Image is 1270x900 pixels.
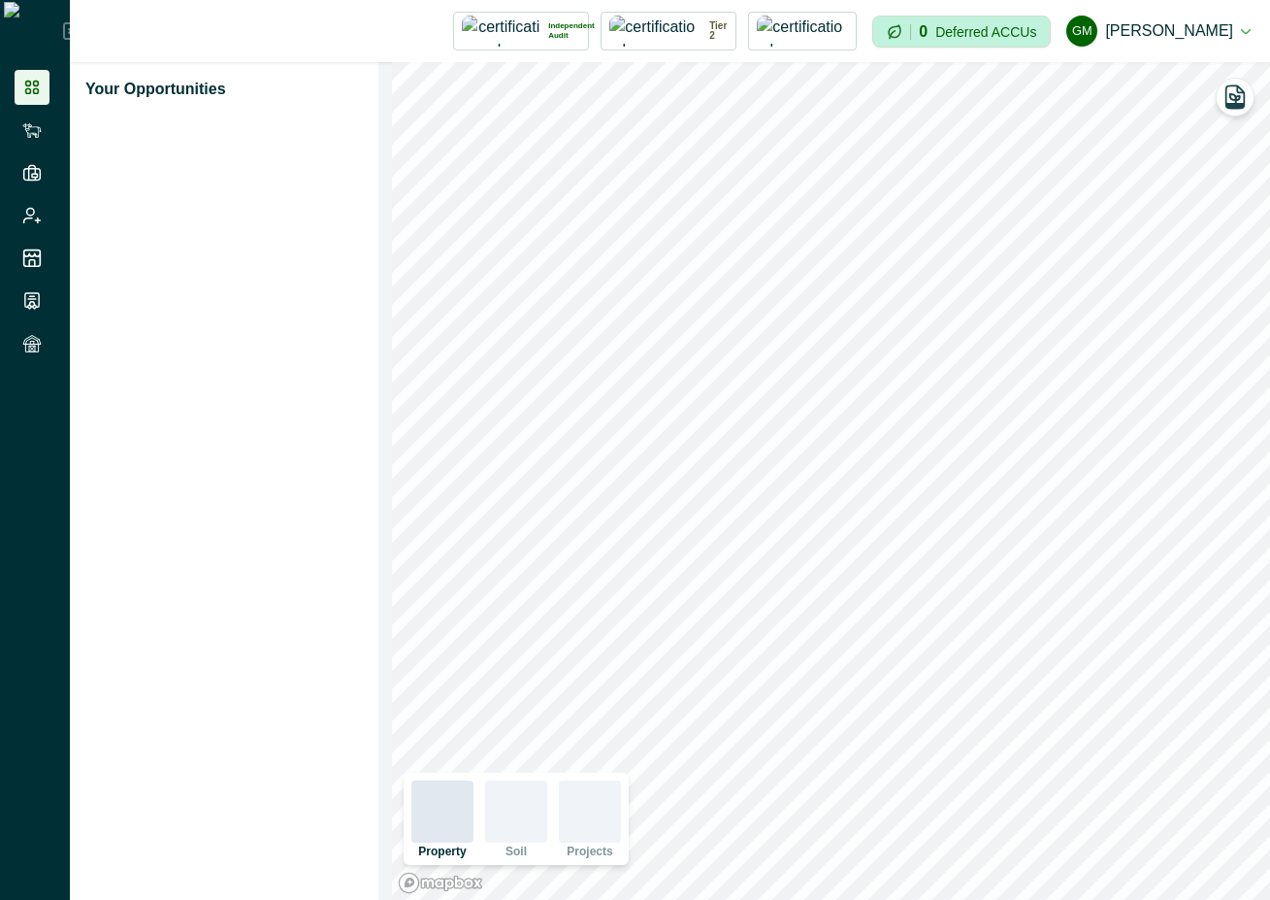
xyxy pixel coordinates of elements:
[609,16,701,47] img: certification logo
[757,16,848,47] img: certification logo
[505,846,527,857] p: Soil
[4,2,63,60] img: Logo
[462,16,540,47] img: certification logo
[935,24,1036,39] p: Deferred ACCUs
[567,846,612,857] p: Projects
[919,24,928,40] p: 0
[418,846,466,857] p: Property
[709,21,728,41] p: Tier 2
[398,872,483,894] a: Mapbox logo
[548,21,595,41] p: Independent Audit
[453,12,589,50] button: certification logoIndependent Audit
[85,78,226,101] p: Your Opportunities
[1066,8,1251,54] button: Gayathri Menakath[PERSON_NAME]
